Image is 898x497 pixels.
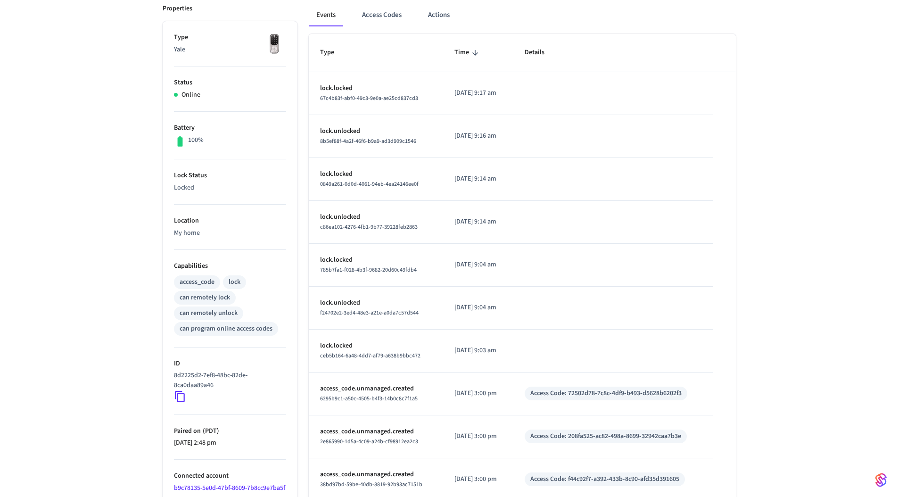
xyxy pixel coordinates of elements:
button: Events [309,4,343,26]
img: SeamLogoGradient.69752ec5.svg [875,472,887,488]
img: Yale Assure Touchscreen Wifi Smart Lock, Satin Nickel, Front [263,33,286,56]
button: Access Codes [354,4,409,26]
p: lock.locked [320,341,432,351]
p: [DATE] 9:14 am [454,217,502,227]
p: Battery [174,123,286,133]
p: [DATE] 3:00 pm [454,431,502,441]
p: ID [174,359,286,369]
span: f24702e2-3ed4-48e3-a21e-a0da7c57d544 [320,309,419,317]
p: [DATE] 2:48 pm [174,438,286,448]
p: [DATE] 3:00 pm [454,474,502,484]
p: [DATE] 9:03 am [454,346,502,356]
span: 785b7fa1-f028-4b3f-9682-20d60c49fdb4 [320,266,417,274]
div: Access Code: f44c92f7-a392-433b-8c90-afd35d391605 [530,474,679,484]
span: 38bd97bd-59be-40db-8819-92b93ac7151b [320,480,422,489]
p: lock.locked [320,169,432,179]
p: Paired on [174,426,286,436]
span: ( PDT ) [201,426,219,436]
p: Status [174,78,286,88]
p: [DATE] 3:00 pm [454,389,502,398]
p: Lock Status [174,171,286,181]
p: Properties [163,4,192,14]
div: Access Code: 208fa525-ac82-498a-8699-32942caa7b3e [530,431,681,441]
p: [DATE] 9:04 am [454,260,502,270]
div: lock [229,277,240,287]
p: access_code.unmanaged.created [320,427,432,437]
p: [DATE] 9:14 am [454,174,502,184]
p: [DATE] 9:17 am [454,88,502,98]
div: ant example [309,4,736,26]
p: lock.locked [320,255,432,265]
span: 67c4b83f-abf0-49c3-9e0a-ae25cd837cd3 [320,94,418,102]
p: Online [181,90,200,100]
div: can program online access codes [180,324,272,334]
div: can remotely lock [180,293,230,303]
p: Location [174,216,286,226]
p: lock.unlocked [320,126,432,136]
p: My home [174,228,286,238]
span: 6295b9c1-a50c-4505-b4f3-14b0c8c7f1a5 [320,395,418,403]
div: access_code [180,277,214,287]
span: Time [454,45,481,60]
p: lock.unlocked [320,298,432,308]
span: 8b5ef88f-4a2f-46f6-b9a9-ad3d909c1546 [320,137,416,145]
div: can remotely unlock [180,308,238,318]
button: Actions [420,4,457,26]
p: 100% [188,135,204,145]
p: lock.locked [320,83,432,93]
span: 0849a261-0d0d-4061-94eb-4ea24146ee0f [320,180,419,188]
p: Connected account [174,471,286,481]
p: Locked [174,183,286,193]
p: 8d2225d2-7ef8-48bc-82de-8ca0daa89a46 [174,371,282,390]
a: b9c78135-5e0d-47bf-8609-7b8cc9e7ba5f [174,483,285,493]
span: ceb5b164-6a48-4dd7-af79-a638b9bbc472 [320,352,420,360]
p: access_code.unmanaged.created [320,470,432,480]
div: Access Code: 72502d78-7c8c-4df9-b493-d5628b6202f3 [530,389,682,398]
p: access_code.unmanaged.created [320,384,432,394]
span: c86ea102-4276-4fb1-9b77-39228feb2863 [320,223,418,231]
span: Type [320,45,346,60]
p: [DATE] 9:16 am [454,131,502,141]
p: Type [174,33,286,42]
p: Capabilities [174,261,286,271]
p: lock.unlocked [320,212,432,222]
span: Details [525,45,557,60]
span: 2e865990-1d5a-4c09-a24b-cf98912ea2c3 [320,438,418,446]
p: [DATE] 9:04 am [454,303,502,313]
p: Yale [174,45,286,55]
